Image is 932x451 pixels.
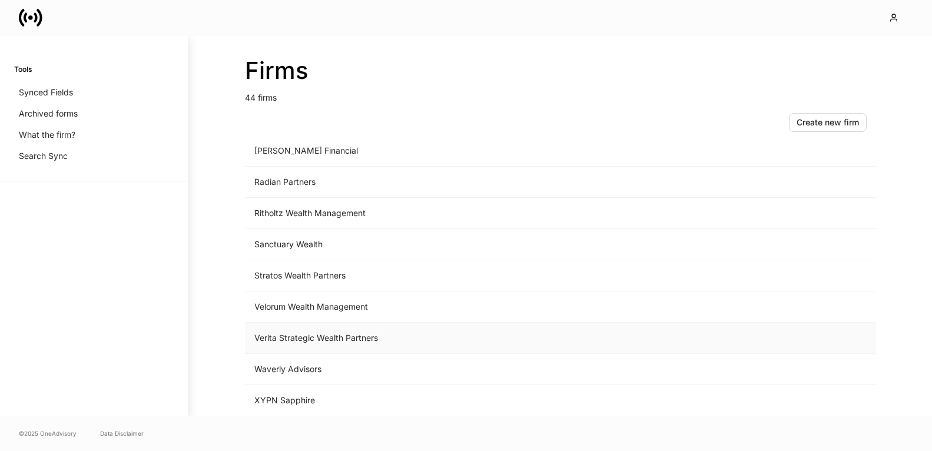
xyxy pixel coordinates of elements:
a: What the firm? [14,124,174,145]
td: [PERSON_NAME] Financial [245,135,681,167]
p: What the firm? [19,129,75,141]
h6: Tools [14,64,32,75]
a: Data Disclaimer [100,429,144,438]
h2: Firms [245,57,876,85]
td: XYPN Sapphire [245,385,681,416]
a: Archived forms [14,103,174,124]
a: Search Sync [14,145,174,167]
td: Ritholtz Wealth Management [245,198,681,229]
a: Synced Fields [14,82,174,103]
td: Waverly Advisors [245,354,681,385]
p: Search Sync [19,150,68,162]
td: Radian Partners [245,167,681,198]
div: Create new firm [797,118,859,127]
td: Stratos Wealth Partners [245,260,681,291]
td: Sanctuary Wealth [245,229,681,260]
p: Synced Fields [19,87,73,98]
button: Create new firm [789,113,867,132]
td: Verita Strategic Wealth Partners [245,323,681,354]
span: © 2025 OneAdvisory [19,429,77,438]
td: Velorum Wealth Management [245,291,681,323]
p: Archived forms [19,108,78,120]
p: 44 firms [245,85,876,104]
